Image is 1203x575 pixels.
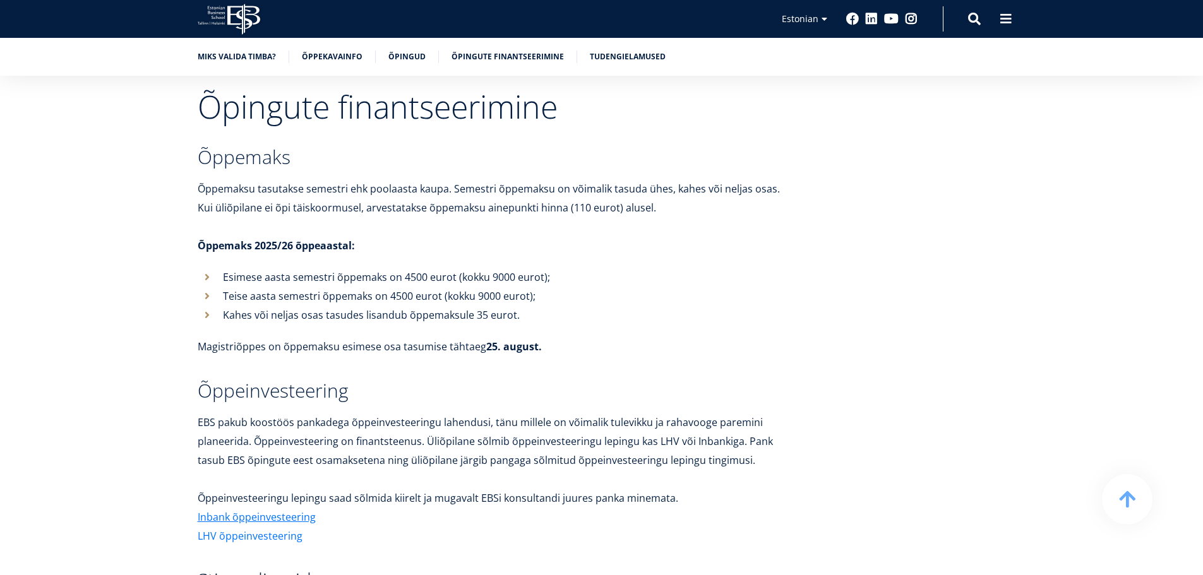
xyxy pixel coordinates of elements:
[15,157,186,168] span: Tehnoloogia ja innovatsiooni juhtimine (MBA)
[198,413,798,489] p: EBS pakub koostöös pankadega õppeinvesteeringu lahendusi, tänu millele on võimalik tulevikku ja r...
[3,157,11,165] input: Tehnoloogia ja innovatsiooni juhtimine (MBA)
[198,148,798,167] h3: Õppemaks
[905,13,918,25] a: Instagram
[15,140,83,151] span: Kaheaastane MBA
[198,179,798,198] p: Õppemaksu tasutakse semestri ehk poolaasta kaupa. Semestri õppemaksu on võimalik tasuda ühes, kah...
[198,507,316,526] a: Inbank õppeinvesteering
[3,124,11,133] input: Üheaastane eestikeelne MBA
[223,268,798,287] p: Esimese aasta semestri õppemaks on 4500 eurot (kokku 9000 eurot);
[223,305,798,324] p: Kahes või neljas osas tasudes lisandub õppemaksule 35 eurot.
[198,381,798,400] h3: Õppeinvesteering
[223,287,798,305] p: Teise aasta semestri õppemaks on 4500 eurot (kokku 9000 eurot);
[198,91,798,122] h2: Õpingute finantseerimine
[198,239,355,252] strong: Õppemaks 2025/26 õppeaastal:
[300,1,357,12] span: Perekonnanimi
[198,526,302,545] a: LHV õppeinvesteering
[884,13,899,25] a: Youtube
[388,50,426,63] a: Õpingud
[15,124,123,135] span: Üheaastane eestikeelne MBA
[198,489,798,507] p: Õppeinvesteeringu lepingu saad sõlmida kiirelt ja mugavalt EBSi konsultandi juures panka minemata.
[865,13,878,25] a: Linkedin
[198,337,798,356] p: Magistriõppes on õppemaksu esimese osa tasumise tähtaeg
[590,50,666,63] a: Tudengielamused
[846,13,859,25] a: Facebook
[452,50,564,63] a: Õpingute finantseerimine
[486,340,542,353] strong: 25. august.
[198,198,798,217] p: Kui üliõpilane ei õpi täiskoormusel, arvestatakse õppemaksu ainepunkti hinna (110 eurot) alusel.
[302,50,362,63] a: Õppekavainfo
[198,50,276,63] a: Miks valida TIMBA?
[3,141,11,149] input: Kaheaastane MBA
